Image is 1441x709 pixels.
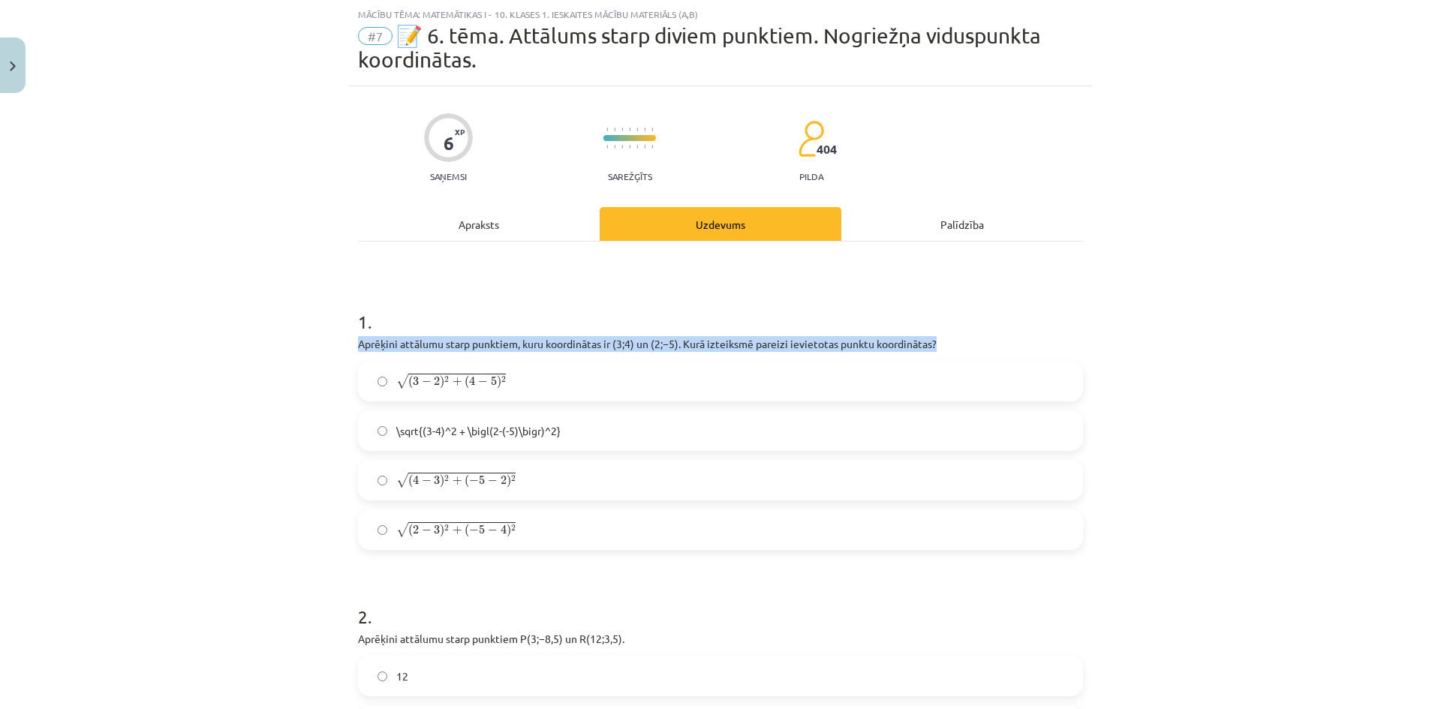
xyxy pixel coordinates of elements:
span: − [422,377,432,386]
span: ( [408,375,413,389]
img: icon-short-line-57e1e144782c952c97e751825c79c345078a6d821885a25fce030b3d8c18986b.svg [651,128,653,131]
span: 3 [434,476,440,485]
span: ( [408,524,413,537]
div: Palīdzība [841,207,1083,241]
span: ) [440,524,444,537]
span: − [469,526,479,535]
span: 2 [501,376,506,383]
p: Aprēķini attālumu starp punktiem ﻿P(3;−8,5) un ﻿R(12;3,5)﻿. [358,631,1083,647]
span: − [469,476,479,485]
input: 12 [378,671,387,681]
span: − [488,476,498,485]
div: Apraksts [358,207,600,241]
img: icon-short-line-57e1e144782c952c97e751825c79c345078a6d821885a25fce030b3d8c18986b.svg [629,128,630,131]
img: icon-short-line-57e1e144782c952c97e751825c79c345078a6d821885a25fce030b3d8c18986b.svg [621,145,623,149]
div: Mācību tēma: Matemātikas i - 10. klases 1. ieskaites mācību materiāls (a,b) [358,9,1083,20]
p: Saņemsi [424,171,473,182]
span: + [453,476,462,485]
span: ) [507,524,511,537]
span: 3 [413,377,419,386]
span: 5 [479,476,485,485]
span: 3 [434,525,440,534]
span: − [478,377,488,386]
img: students-c634bb4e5e11cddfef0936a35e636f08e4e9abd3cc4e673bd6f9a4125e45ecb1.svg [798,120,824,158]
span: 2 [444,376,449,383]
img: icon-short-line-57e1e144782c952c97e751825c79c345078a6d821885a25fce030b3d8c18986b.svg [606,128,608,131]
span: − [488,526,498,535]
span: − [422,526,432,535]
span: √ [396,374,408,389]
img: icon-short-line-57e1e144782c952c97e751825c79c345078a6d821885a25fce030b3d8c18986b.svg [614,145,615,149]
img: icon-short-line-57e1e144782c952c97e751825c79c345078a6d821885a25fce030b3d8c18986b.svg [621,128,623,131]
img: icon-short-line-57e1e144782c952c97e751825c79c345078a6d821885a25fce030b3d8c18986b.svg [651,145,653,149]
span: √ [396,473,408,488]
span: 5 [491,377,497,386]
p: Sarežģīts [608,171,652,182]
span: ( [408,474,413,488]
span: 2 [511,524,516,531]
span: 12 [396,668,408,684]
span: √ [396,522,408,537]
span: ) [497,375,501,389]
input: \sqrt{(3-4)^2 + \bigl(2-(-5)\bigr)^2} [378,426,387,436]
h1: 1 . [358,285,1083,332]
span: ( [465,524,469,537]
span: \sqrt{(3-4)^2 + \bigl(2-(-5)\bigr)^2} [396,423,561,439]
span: 2 [444,524,449,531]
span: 4 [469,377,475,386]
img: icon-short-line-57e1e144782c952c97e751825c79c345078a6d821885a25fce030b3d8c18986b.svg [636,128,638,131]
span: XP [455,128,465,136]
span: ) [507,474,511,488]
p: Aprēķini attālumu starp punktiem, kuru koordinātas ir ﻿(3;4)﻿ un ﻿(2;−5). Kurā izteiksmē pareizi ... [358,336,1083,352]
span: 2 [444,475,449,482]
span: 5 [479,525,485,534]
span: 4 [413,476,419,485]
img: icon-close-lesson-0947bae3869378f0d4975bcd49f059093ad1ed9edebbc8119c70593378902aed.svg [10,62,16,71]
span: + [453,377,462,386]
div: Uzdevums [600,207,841,241]
span: ( [465,375,469,389]
img: icon-short-line-57e1e144782c952c97e751825c79c345078a6d821885a25fce030b3d8c18986b.svg [644,145,645,149]
span: 2 [511,475,516,482]
p: pilda [799,171,823,182]
span: 2 [434,377,440,386]
span: ) [440,474,444,488]
img: icon-short-line-57e1e144782c952c97e751825c79c345078a6d821885a25fce030b3d8c18986b.svg [629,145,630,149]
span: 404 [817,143,837,156]
img: icon-short-line-57e1e144782c952c97e751825c79c345078a6d821885a25fce030b3d8c18986b.svg [644,128,645,131]
img: icon-short-line-57e1e144782c952c97e751825c79c345078a6d821885a25fce030b3d8c18986b.svg [636,145,638,149]
span: #7 [358,27,393,45]
span: ( [465,474,469,488]
span: 2 [501,476,507,485]
span: − [422,476,432,485]
img: icon-short-line-57e1e144782c952c97e751825c79c345078a6d821885a25fce030b3d8c18986b.svg [614,128,615,131]
span: ) [440,375,444,389]
span: 4 [501,525,507,534]
span: 2 [413,525,419,534]
span: 📝 6. tēma. Attālums starp diviem punktiem. Nogriežņa viduspunkta koordinātas. [358,23,1041,72]
h1: 2 . [358,580,1083,626]
img: icon-short-line-57e1e144782c952c97e751825c79c345078a6d821885a25fce030b3d8c18986b.svg [606,145,608,149]
span: + [453,526,462,535]
div: 6 [444,133,454,154]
